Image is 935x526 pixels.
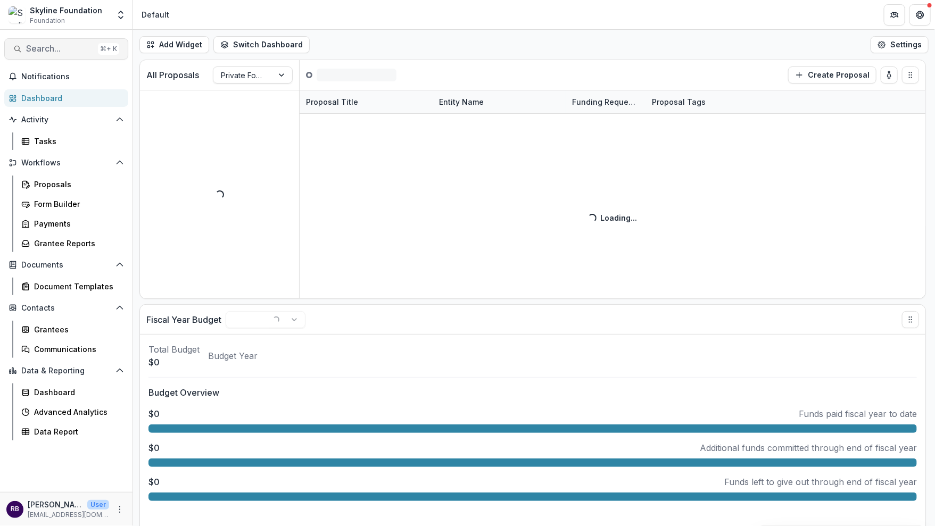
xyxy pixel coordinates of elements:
[4,256,128,273] button: Open Documents
[142,9,169,20] div: Default
[4,299,128,316] button: Open Contacts
[208,349,258,362] p: Budget Year
[34,406,120,418] div: Advanced Analytics
[4,111,128,128] button: Open Activity
[34,218,120,229] div: Payments
[34,198,120,210] div: Form Builder
[17,340,128,358] a: Communications
[17,215,128,232] a: Payments
[4,68,128,85] button: Notifications
[17,423,128,440] a: Data Report
[17,235,128,252] a: Grantee Reports
[881,66,898,84] button: toggle-assigned-to-me
[148,343,200,356] p: Total Budget
[909,4,931,26] button: Get Help
[17,176,128,193] a: Proposals
[34,238,120,249] div: Grantee Reports
[17,278,128,295] a: Document Templates
[87,500,109,510] p: User
[21,304,111,313] span: Contacts
[724,475,917,488] p: Funds left to give out through end of fiscal year
[700,441,917,454] p: Additional funds committed through end of fiscal year
[9,6,26,23] img: Skyline Foundation
[17,403,128,421] a: Advanced Analytics
[4,154,128,171] button: Open Workflows
[17,321,128,338] a: Grantees
[113,4,128,26] button: Open entity switcher
[4,362,128,379] button: Open Data & Reporting
[148,441,160,454] p: $0
[148,407,160,420] p: $0
[17,383,128,401] a: Dashboard
[148,386,917,399] p: Budget Overview
[788,66,876,84] button: Create Proposal
[30,5,102,16] div: Skyline Foundation
[4,38,128,60] button: Search...
[21,93,120,104] div: Dashboard
[902,66,919,84] button: Drag
[34,344,120,355] div: Communications
[21,261,111,270] span: Documents
[28,499,83,510] p: [PERSON_NAME]
[21,158,111,168] span: Workflows
[17,132,128,150] a: Tasks
[28,510,109,520] p: [EMAIL_ADDRESS][DOMAIN_NAME]
[146,69,199,81] p: All Proposals
[146,313,221,326] p: Fiscal Year Budget
[871,36,929,53] button: Settings
[11,506,19,513] div: Rose Brookhouse
[34,426,120,437] div: Data Report
[113,503,126,516] button: More
[148,356,200,369] p: $0
[884,4,905,26] button: Partners
[21,366,111,375] span: Data & Reporting
[148,475,160,488] p: $0
[799,407,917,420] p: Funds paid fiscal year to date
[4,89,128,107] a: Dashboard
[34,281,120,292] div: Document Templates
[213,36,310,53] button: Switch Dashboard
[902,311,919,328] button: Drag
[139,36,209,53] button: Add Widget
[30,16,65,26] span: Foundation
[137,7,173,22] nav: breadcrumb
[21,72,124,81] span: Notifications
[21,115,111,124] span: Activity
[34,179,120,190] div: Proposals
[34,136,120,147] div: Tasks
[17,195,128,213] a: Form Builder
[34,324,120,335] div: Grantees
[34,387,120,398] div: Dashboard
[98,43,119,55] div: ⌘ + K
[26,44,94,54] span: Search...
